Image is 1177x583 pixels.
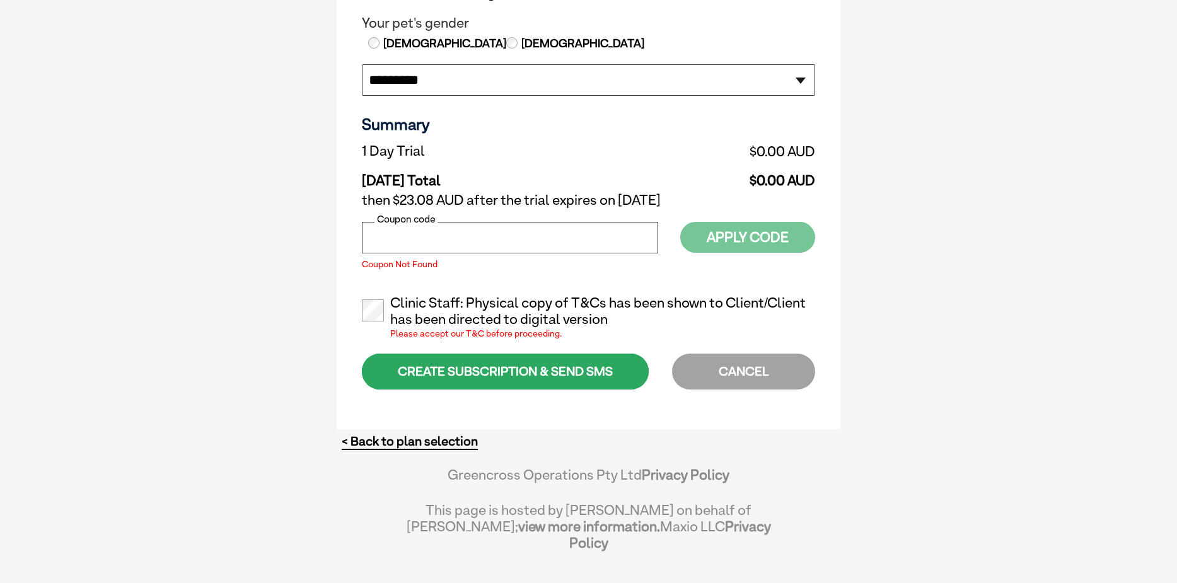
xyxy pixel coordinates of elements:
label: Coupon code [374,214,438,225]
label: Coupon Not Found [362,260,658,268]
button: Apply Code [680,222,815,253]
td: $0.00 AUD [608,163,815,189]
td: 1 Day Trial [362,140,608,163]
td: [DATE] Total [362,163,608,189]
div: CANCEL [672,354,815,390]
div: CREATE SUBSCRIPTION & SEND SMS [362,354,649,390]
legend: Your pet's gender [362,15,815,32]
a: < Back to plan selection [342,434,478,449]
td: $0.00 AUD [608,140,815,163]
label: Clinic Staff: Physical copy of T&Cs has been shown to Client/Client has been directed to digital ... [362,295,815,328]
td: then $23.08 AUD after the trial expires on [DATE] [362,189,815,212]
a: Privacy Policy [569,518,771,551]
h3: Summary [362,115,815,134]
a: view more information. [518,518,660,534]
label: Please accept our T&C before proceeding. [362,329,562,343]
a: Privacy Policy [642,466,729,483]
div: This page is hosted by [PERSON_NAME] on behalf of [PERSON_NAME]; Maxio LLC [406,495,771,551]
input: Please accept our T&C before proceeding.Clinic Staff: Physical copy of T&Cs has been shown to Cli... [362,299,384,321]
div: Greencross Operations Pty Ltd [406,466,771,495]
